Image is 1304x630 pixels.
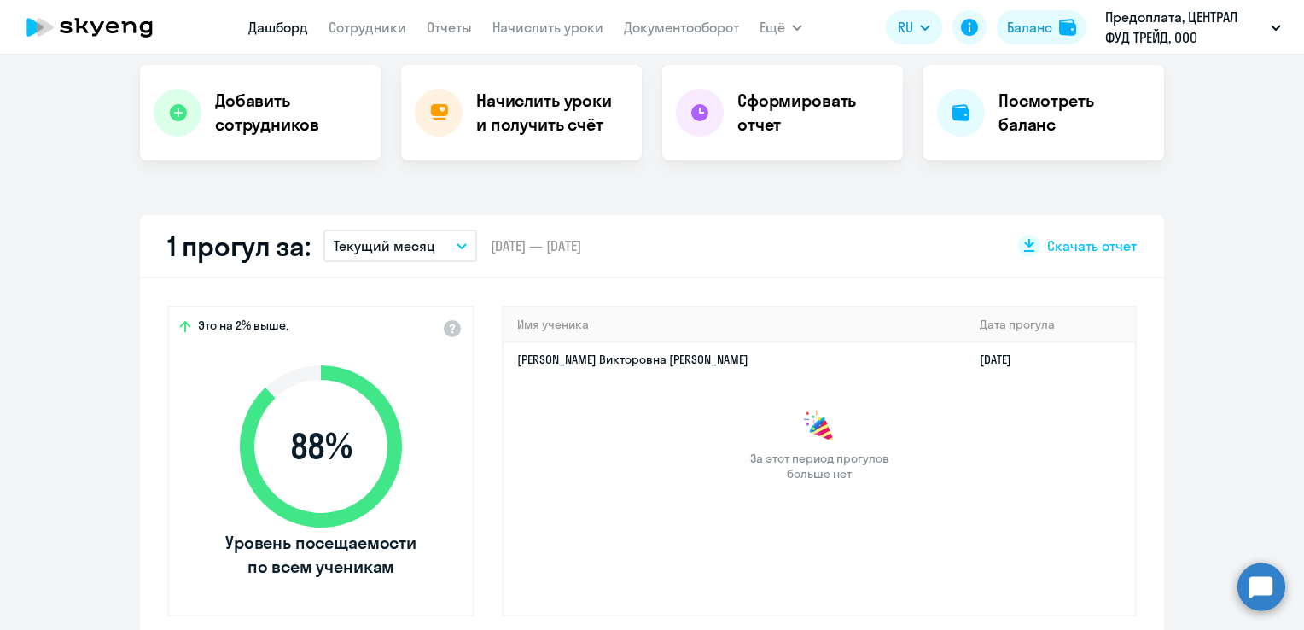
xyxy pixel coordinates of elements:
span: Скачать отчет [1047,236,1137,255]
a: Начислить уроки [492,19,603,36]
button: Ещё [760,10,802,44]
p: Текущий месяц [334,236,435,256]
h4: Сформировать отчет [737,89,889,137]
a: Сотрудники [329,19,406,36]
h4: Начислить уроки и получить счёт [476,89,625,137]
button: Текущий месяц [323,230,477,262]
a: [DATE] [980,352,1025,367]
img: congrats [802,410,836,444]
span: RU [898,17,913,38]
button: Предоплата, ЦЕНТРАЛ ФУД ТРЕЙД, ООО [1097,7,1289,48]
button: RU [886,10,942,44]
th: Имя ученика [504,307,966,342]
div: Баланс [1007,17,1052,38]
th: Дата прогула [966,307,1135,342]
a: Отчеты [427,19,472,36]
span: Это на 2% выше, [198,318,288,338]
a: [PERSON_NAME] Викторовна [PERSON_NAME] [517,352,748,367]
span: [DATE] — [DATE] [491,236,581,255]
a: Документооборот [624,19,739,36]
h4: Добавить сотрудников [215,89,367,137]
button: Балансbalance [997,10,1086,44]
span: Ещё [760,17,785,38]
span: 88 % [223,426,419,467]
span: Уровень посещаемости по всем ученикам [223,531,419,579]
h2: 1 прогул за: [167,229,310,263]
p: Предоплата, ЦЕНТРАЛ ФУД ТРЕЙД, ООО [1105,7,1264,48]
h4: Посмотреть баланс [998,89,1150,137]
a: Дашборд [248,19,308,36]
img: balance [1059,19,1076,36]
span: За этот период прогулов больше нет [748,451,891,481]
